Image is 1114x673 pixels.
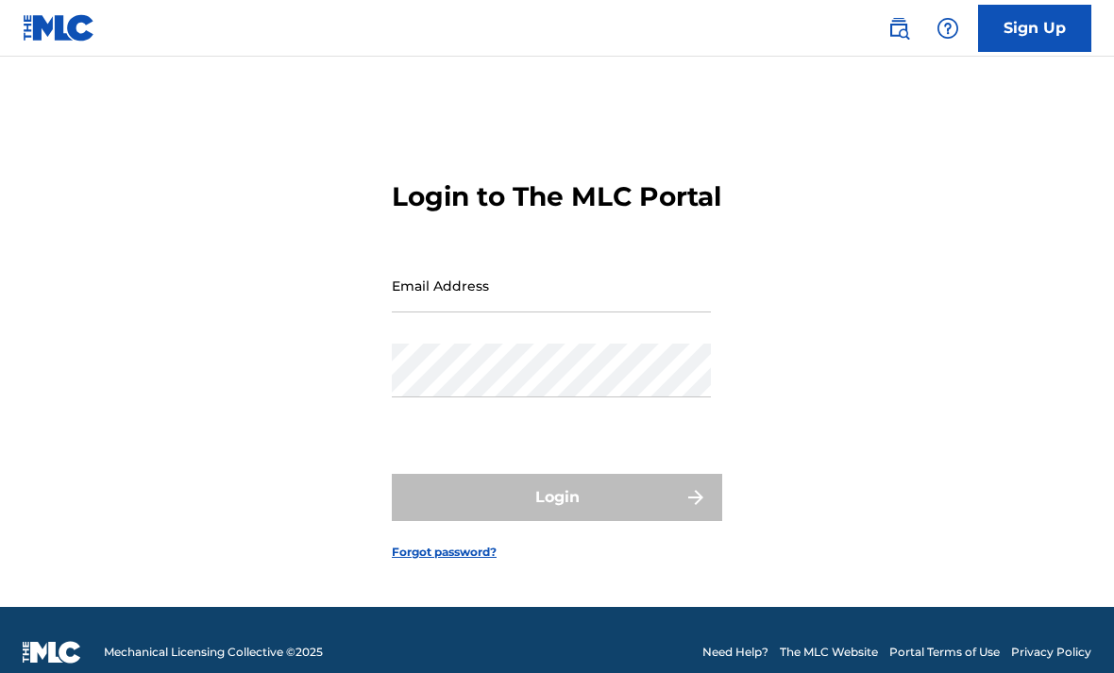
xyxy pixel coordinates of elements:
h3: Login to The MLC Portal [392,180,721,213]
a: The MLC Website [780,644,878,661]
a: Portal Terms of Use [889,644,1000,661]
a: Privacy Policy [1011,644,1091,661]
img: help [937,17,959,40]
span: Mechanical Licensing Collective © 2025 [104,644,323,661]
iframe: Chat Widget [1020,582,1114,673]
img: search [887,17,910,40]
a: Public Search [880,9,918,47]
div: Help [929,9,967,47]
a: Sign Up [978,5,1091,52]
img: MLC Logo [23,14,95,42]
img: logo [23,641,81,664]
a: Forgot password? [392,544,497,561]
a: Need Help? [702,644,768,661]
